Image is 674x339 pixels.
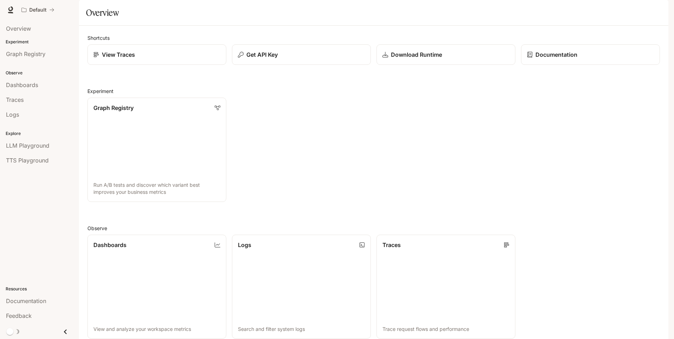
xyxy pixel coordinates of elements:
[232,44,371,65] button: Get API Key
[93,104,134,112] p: Graph Registry
[93,241,127,249] p: Dashboards
[382,241,401,249] p: Traces
[87,224,660,232] h2: Observe
[87,98,226,202] a: Graph RegistryRun A/B tests and discover which variant best improves your business metrics
[521,44,660,65] a: Documentation
[86,6,119,20] h1: Overview
[238,241,251,249] p: Logs
[102,50,135,59] p: View Traces
[87,44,226,65] a: View Traces
[87,34,660,42] h2: Shortcuts
[391,50,442,59] p: Download Runtime
[376,44,515,65] a: Download Runtime
[382,326,509,333] p: Trace request flows and performance
[29,7,47,13] p: Default
[18,3,57,17] button: All workspaces
[87,235,226,339] a: DashboardsView and analyze your workspace metrics
[87,87,660,95] h2: Experiment
[376,235,515,339] a: TracesTrace request flows and performance
[246,50,278,59] p: Get API Key
[232,235,371,339] a: LogsSearch and filter system logs
[535,50,577,59] p: Documentation
[93,181,220,196] p: Run A/B tests and discover which variant best improves your business metrics
[238,326,365,333] p: Search and filter system logs
[93,326,220,333] p: View and analyze your workspace metrics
